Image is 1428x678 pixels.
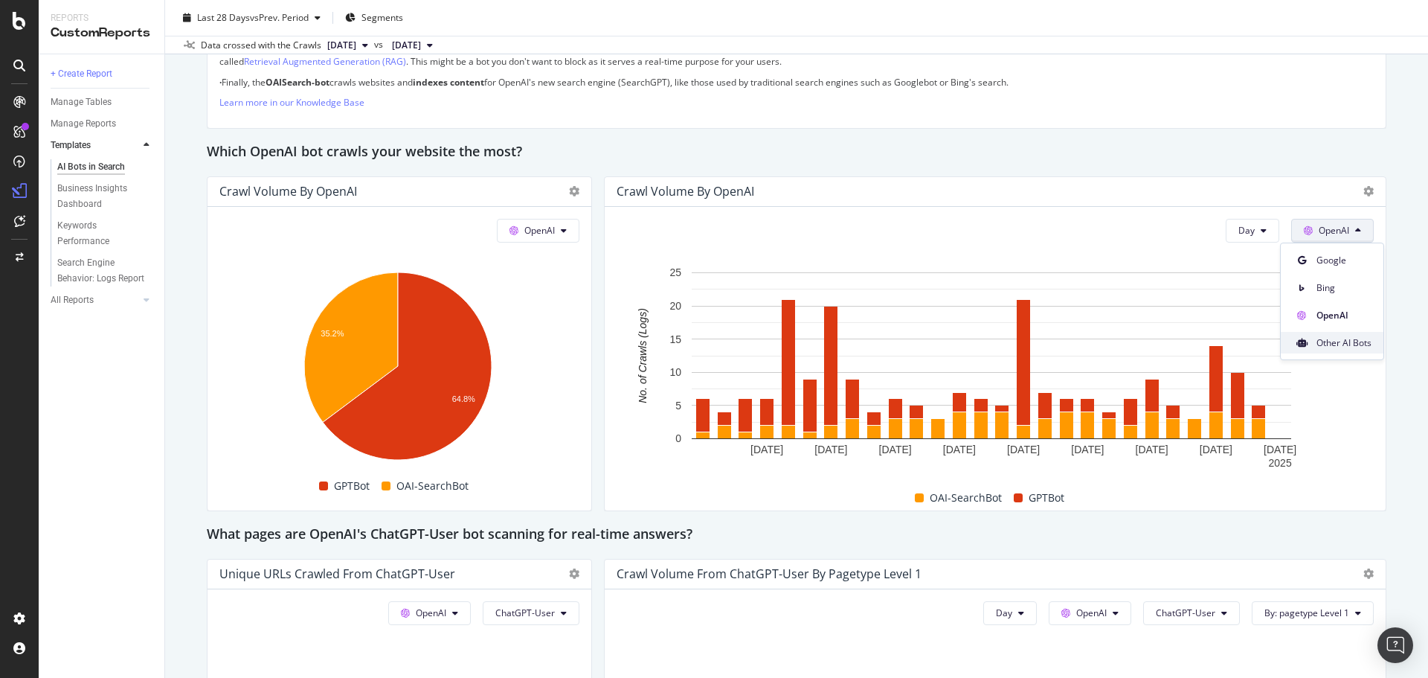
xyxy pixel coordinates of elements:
[1049,601,1131,625] button: OpenAI
[669,300,681,312] text: 20
[207,523,1386,547] div: What pages are OpenAI's ChatGPT-User bot scanning for real-time answers?
[51,292,94,308] div: All Reports
[1316,254,1371,267] span: Google
[1200,444,1232,455] text: [DATE]
[1238,224,1255,237] span: Day
[1076,607,1107,619] span: OpenAI
[1143,601,1240,625] button: ChatGPT-User
[996,607,1012,619] span: Day
[339,6,409,30] button: Segments
[197,11,250,24] span: Last 28 Days
[51,116,116,132] div: Manage Reports
[250,11,309,24] span: vs Prev. Period
[334,477,370,495] span: GPTBot
[327,39,356,52] span: 2025 Aug. 8th
[1319,224,1349,237] span: OpenAI
[930,489,1002,507] span: OAI-SearchBot
[361,11,403,24] span: Segments
[675,432,681,444] text: 0
[1316,281,1371,295] span: Bing
[604,176,1386,511] div: Crawl Volume by OpenAIDayOpenAIA chart.OAI-SearchBotGPTBot
[388,601,471,625] button: OpenAI
[219,96,364,109] a: Learn more in our Knowledge Base
[675,400,681,412] text: 5
[1316,309,1371,322] span: OpenAI
[1226,219,1279,243] button: Day
[321,329,344,338] text: 35.2%
[51,138,139,153] a: Templates
[1007,444,1040,455] text: [DATE]
[51,66,112,82] div: + Create Report
[495,607,555,619] span: ChatGPT-User
[374,38,386,51] span: vs
[669,333,681,345] text: 15
[483,601,579,625] button: ChatGPT-User
[617,566,922,581] div: Crawl Volume from ChatGPT-User by pagetype Level 1
[1264,607,1349,619] span: By: pagetype Level 1
[57,255,154,287] a: Search Engine Behavior: Logs Report
[57,159,154,175] a: AI Bots in Search
[57,218,154,249] a: Keywords Performance
[219,42,1374,68] p: Then, when users ask questions that require contextual information, to , the will search the web ...
[413,76,484,89] strong: indexes content
[524,224,555,237] span: OpenAI
[814,444,847,455] text: [DATE]
[219,265,576,473] svg: A chart.
[1377,627,1413,663] div: Open Intercom Messenger
[669,266,681,278] text: 25
[51,66,154,82] a: + Create Report
[207,176,592,511] div: Crawl Volume by OpenAIOpenAIA chart.GPTBotOAI-SearchBot
[637,308,649,403] text: No. of Crawls (Logs)
[497,219,579,243] button: OpenAI
[943,444,976,455] text: [DATE]
[1136,444,1168,455] text: [DATE]
[207,523,692,547] h2: What pages are OpenAI's ChatGPT-User bot scanning for real-time answers?
[177,6,327,30] button: Last 28 DaysvsPrev. Period
[266,76,329,89] strong: OAISearch-bot
[219,566,455,581] div: Unique URLs Crawled from ChatGPT-User
[57,181,154,212] a: Business Insights Dashboard
[51,95,154,110] a: Manage Tables
[201,39,321,52] div: Data crossed with the Crawls
[219,76,222,89] strong: ·
[51,12,152,25] div: Reports
[879,444,912,455] text: [DATE]
[983,601,1037,625] button: Day
[57,159,125,175] div: AI Bots in Search
[207,141,1386,164] div: Which OpenAI bot crawls your website the most?
[57,181,143,212] div: Business Insights Dashboard
[1071,444,1104,455] text: [DATE]
[1156,607,1215,619] span: ChatGPT-User
[51,116,154,132] a: Manage Reports
[1291,219,1374,243] button: OpenAI
[219,76,1374,89] p: Finally, the crawls websites and for OpenAI's new search engine (SearchGPT), like those used by t...
[1316,336,1371,350] span: Other AI Bots
[244,55,406,68] a: Retrieval Augmented Generation (RAG)
[51,95,112,110] div: Manage Tables
[51,292,139,308] a: All Reports
[669,366,681,378] text: 10
[219,184,357,199] div: Crawl Volume by OpenAI
[617,265,1366,473] svg: A chart.
[452,394,475,403] text: 64.8%
[1264,444,1296,455] text: [DATE]
[750,444,783,455] text: [DATE]
[617,184,754,199] div: Crawl Volume by OpenAI
[392,39,421,52] span: 2025 Jul. 11th
[386,36,439,54] button: [DATE]
[57,255,145,287] div: Search Engine Behavior: Logs Report
[321,36,374,54] button: [DATE]
[416,607,446,619] span: OpenAI
[57,218,141,249] div: Keywords Performance
[396,477,469,495] span: OAI-SearchBot
[1029,489,1064,507] span: GPTBot
[207,141,522,164] h2: Which OpenAI bot crawls your website the most?
[51,138,91,153] div: Templates
[1269,457,1292,469] text: 2025
[51,25,152,42] div: CustomReports
[1252,601,1374,625] button: By: pagetype Level 1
